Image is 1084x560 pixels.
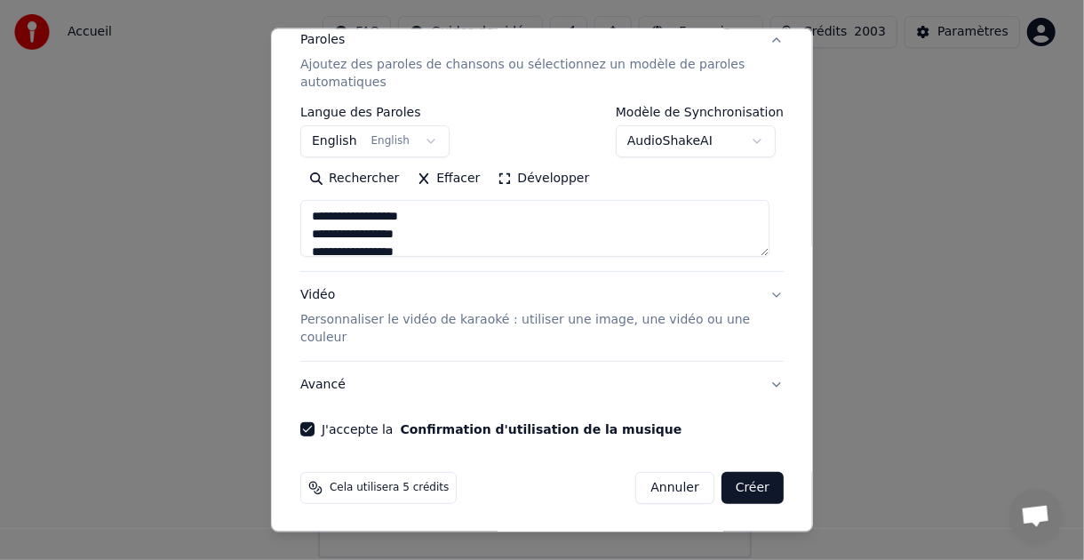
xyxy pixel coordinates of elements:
div: Vidéo [300,285,755,346]
button: VidéoPersonnaliser le vidéo de karaoké : utiliser une image, une vidéo ou une couleur [300,271,784,360]
label: J'accepte la [322,422,681,435]
button: Effacer [408,164,489,192]
button: Créer [721,471,784,503]
span: Cela utilisera 5 crédits [330,480,449,494]
div: ParolesAjoutez des paroles de chansons ou sélectionnez un modèle de paroles automatiques [300,105,784,270]
label: Langue des Paroles [300,105,450,117]
p: Personnaliser le vidéo de karaoké : utiliser une image, une vidéo ou une couleur [300,310,755,346]
button: ParolesAjoutez des paroles de chansons ou sélectionnez un modèle de paroles automatiques [300,16,784,105]
button: J'accepte la [400,422,681,435]
label: Modèle de Synchronisation [616,105,784,117]
button: Développer [489,164,598,192]
div: Paroles [300,30,345,48]
button: Annuler [635,471,713,503]
button: Avancé [300,361,784,407]
p: Ajoutez des paroles de chansons ou sélectionnez un modèle de paroles automatiques [300,55,755,91]
button: Rechercher [300,164,408,192]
